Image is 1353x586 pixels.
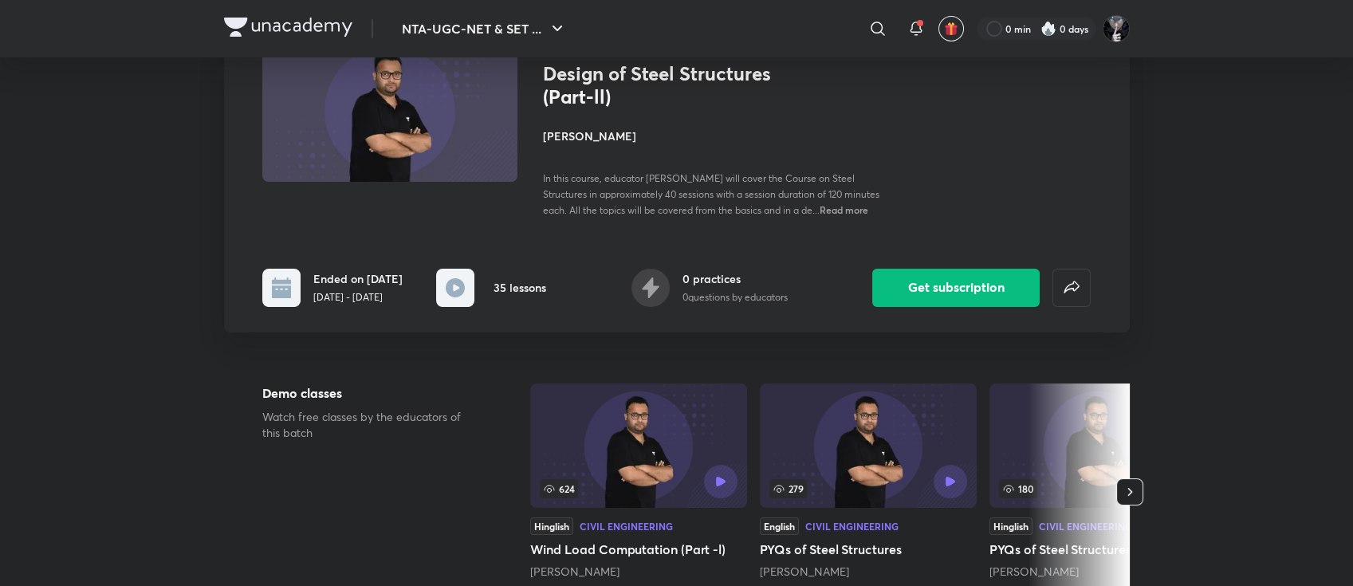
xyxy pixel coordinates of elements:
div: English [760,517,799,535]
span: In this course, educator [PERSON_NAME] will cover the Course on Steel Structures in approximately... [543,172,879,216]
h5: Demo classes [262,383,479,403]
span: Read more [820,203,868,216]
button: false [1052,269,1091,307]
a: [PERSON_NAME] [760,564,849,579]
span: 180 [999,479,1037,498]
div: Civil Engineering [580,521,673,531]
div: Hinglish [530,517,573,535]
div: Hinglish [989,517,1032,535]
button: Get subscription [872,269,1040,307]
p: 0 questions by educators [682,290,788,305]
span: 624 [540,479,578,498]
h6: 0 practices [682,270,788,287]
img: anirban dey [1103,15,1130,42]
h5: PYQs of Steel Structures (Part l) [989,540,1206,559]
h1: Design of Steel Structures (Part-ll) [543,62,804,108]
div: Amit Zarola [530,564,747,580]
h5: PYQs of Steel Structures [760,540,977,559]
div: Amit Zarola [989,564,1206,580]
div: Amit Zarola [760,564,977,580]
img: Thumbnail [259,37,519,183]
a: [PERSON_NAME] [989,564,1079,579]
button: avatar [938,16,964,41]
div: Civil Engineering [805,521,899,531]
a: Company Logo [224,18,352,41]
a: [PERSON_NAME] [530,564,619,579]
h4: [PERSON_NAME] [543,128,900,144]
h6: 35 lessons [494,279,546,296]
h5: Wind Load Computation (Part -l) [530,540,747,559]
p: Watch free classes by the educators of this batch [262,409,479,441]
h6: Ended on [DATE] [313,270,403,287]
button: NTA-UGC-NET & SET ... [392,13,576,45]
img: streak [1040,21,1056,37]
img: avatar [944,22,958,36]
img: Company Logo [224,18,352,37]
span: 279 [769,479,807,498]
p: [DATE] - [DATE] [313,290,403,305]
